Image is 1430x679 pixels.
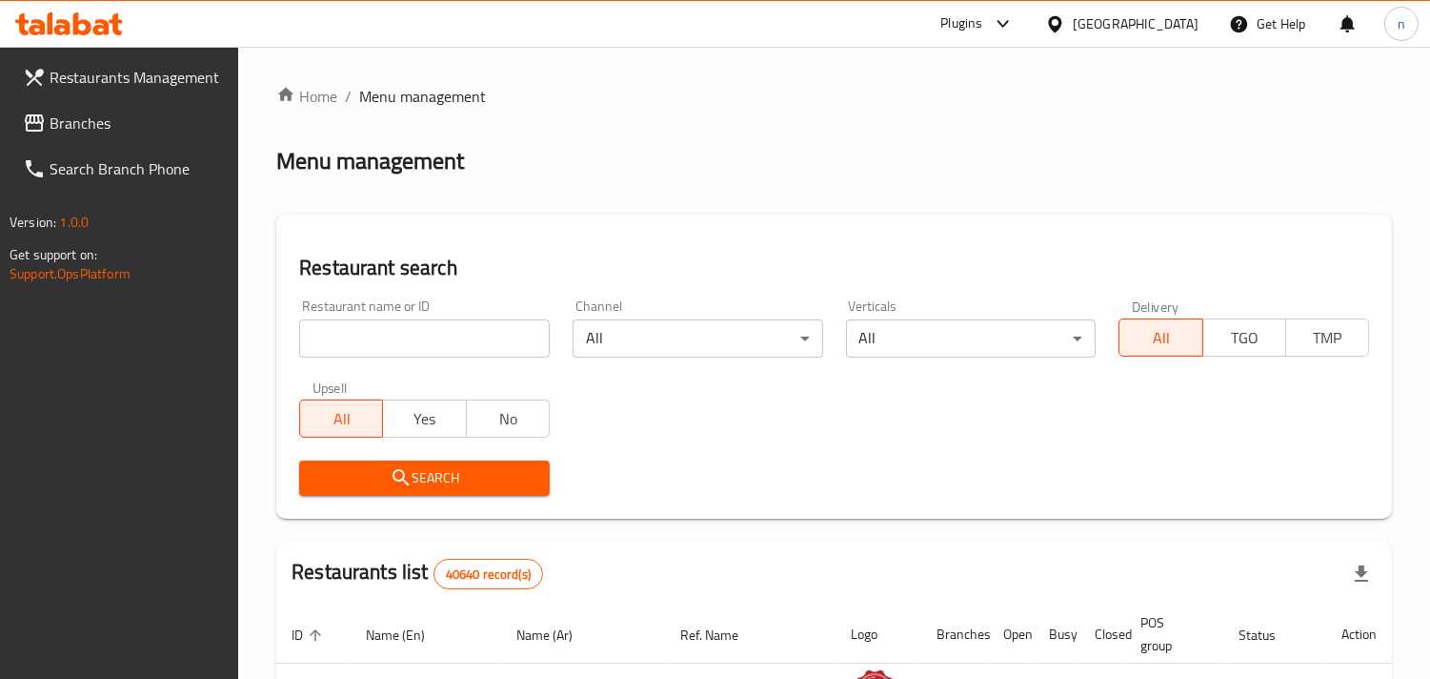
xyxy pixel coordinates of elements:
[1326,606,1392,664] th: Action
[8,146,239,192] a: Search Branch Phone
[1398,13,1405,34] span: n
[8,54,239,100] a: Restaurants Management
[276,146,464,176] h2: Menu management
[1127,324,1195,352] span: All
[1211,324,1279,352] span: TGO
[50,66,224,89] span: Restaurants Management
[1285,319,1369,357] button: TMP
[10,210,56,235] span: Version:
[382,400,466,438] button: Yes
[276,85,337,108] a: Home
[299,254,1369,282] h2: Restaurant search
[940,12,982,35] div: Plugins
[1339,551,1384,597] div: Export file
[1239,624,1300,647] span: Status
[50,112,224,134] span: Branches
[308,405,375,433] span: All
[312,381,348,394] label: Upsell
[299,319,550,358] input: Search for restaurant name or ID..
[680,624,763,647] span: Ref. Name
[1073,13,1198,34] div: [GEOGRAPHIC_DATA]
[10,242,97,267] span: Get support on:
[8,100,239,146] a: Branches
[921,606,988,664] th: Branches
[1118,319,1202,357] button: All
[1294,324,1361,352] span: TMP
[1034,606,1079,664] th: Busy
[573,319,823,358] div: All
[836,606,921,664] th: Logo
[1140,611,1200,657] span: POS group
[292,624,328,647] span: ID
[466,400,550,438] button: No
[345,85,352,108] li: /
[276,85,1392,108] nav: breadcrumb
[846,319,1097,358] div: All
[50,157,224,180] span: Search Branch Phone
[433,559,543,589] div: Total records count
[1079,606,1125,664] th: Closed
[10,261,131,286] a: Support.OpsPlatform
[366,624,450,647] span: Name (En)
[299,461,550,496] button: Search
[1202,319,1286,357] button: TGO
[314,466,534,490] span: Search
[299,400,383,438] button: All
[59,210,89,235] span: 1.0.0
[292,558,543,589] h2: Restaurants list
[474,405,542,433] span: No
[434,566,542,584] span: 40640 record(s)
[988,606,1034,664] th: Open
[517,624,598,647] span: Name (Ar)
[359,85,486,108] span: Menu management
[391,405,458,433] span: Yes
[1132,299,1179,313] label: Delivery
